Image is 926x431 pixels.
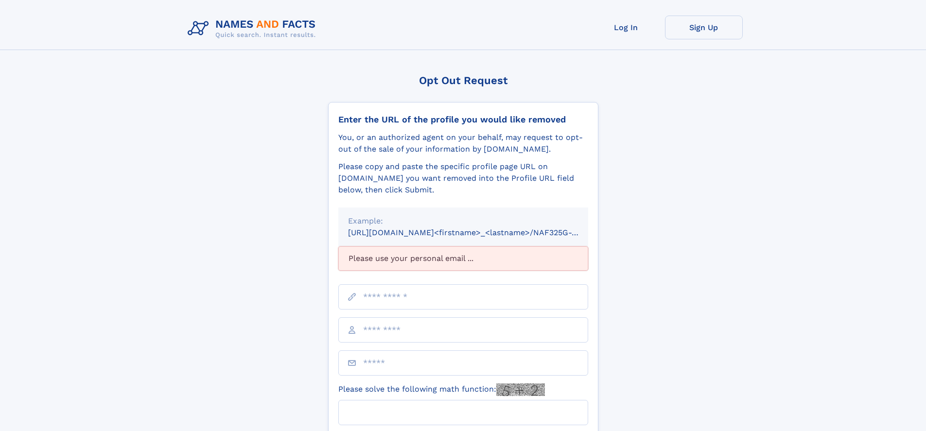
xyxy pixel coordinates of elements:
div: Please use your personal email ... [338,246,588,271]
div: Example: [348,215,578,227]
div: Opt Out Request [328,74,598,86]
label: Please solve the following math function: [338,383,545,396]
div: You, or an authorized agent on your behalf, may request to opt-out of the sale of your informatio... [338,132,588,155]
div: Enter the URL of the profile you would like removed [338,114,588,125]
a: Sign Up [665,16,743,39]
small: [URL][DOMAIN_NAME]<firstname>_<lastname>/NAF325G-xxxxxxxx [348,228,607,237]
img: Logo Names and Facts [184,16,324,42]
div: Please copy and paste the specific profile page URL on [DOMAIN_NAME] you want removed into the Pr... [338,161,588,196]
a: Log In [587,16,665,39]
